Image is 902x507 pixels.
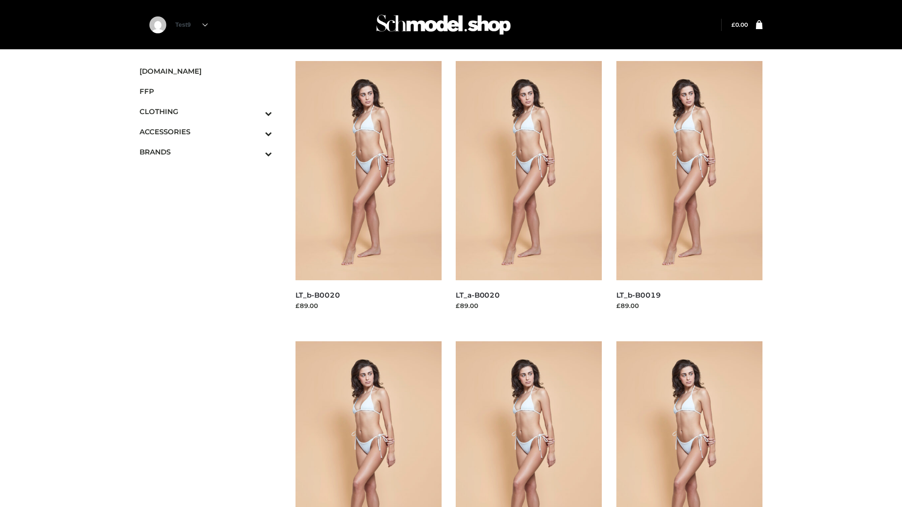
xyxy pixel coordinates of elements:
a: Read more [456,312,490,319]
span: ACCESSORIES [140,126,272,137]
button: Toggle Submenu [239,122,272,142]
a: FFP [140,81,272,101]
a: LT_a-B0020 [456,291,500,300]
a: ACCESSORIESToggle Submenu [140,122,272,142]
button: Toggle Submenu [239,101,272,122]
a: CLOTHINGToggle Submenu [140,101,272,122]
span: [DOMAIN_NAME] [140,66,272,77]
span: CLOTHING [140,106,272,117]
span: BRANDS [140,146,272,157]
div: £89.00 [456,301,602,310]
div: £89.00 [616,301,763,310]
a: Read more [616,312,651,319]
bdi: 0.00 [731,21,748,28]
span: FFP [140,86,272,97]
a: Read more [295,312,330,319]
img: Schmodel Admin 964 [373,6,514,43]
a: £0.00 [731,21,748,28]
a: LT_b-B0019 [616,291,661,300]
a: BRANDSToggle Submenu [140,142,272,162]
div: £89.00 [295,301,442,310]
a: [DOMAIN_NAME] [140,61,272,81]
button: Toggle Submenu [239,142,272,162]
a: LT_b-B0020 [295,291,340,300]
span: £ [731,21,735,28]
a: Test9 [175,21,208,28]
